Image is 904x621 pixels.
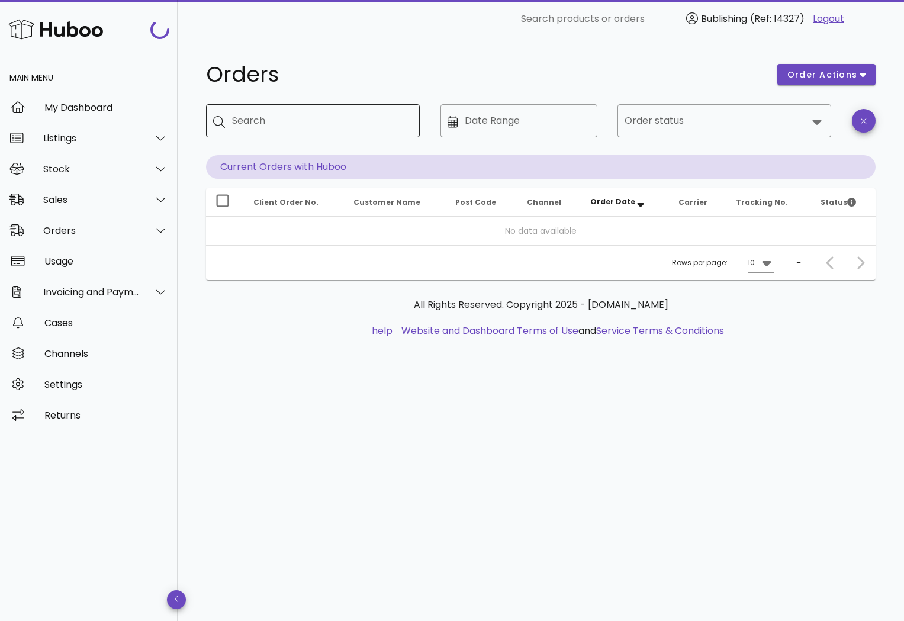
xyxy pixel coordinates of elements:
div: Settings [44,379,168,390]
div: Returns [44,410,168,421]
th: Order Date: Sorted descending. Activate to remove sorting. [581,188,670,217]
div: Cases [44,317,168,329]
span: Order Date [590,197,635,207]
span: Customer Name [353,197,420,207]
div: Order status [617,104,831,137]
h1: Orders [206,64,763,85]
span: (Ref: 14327) [750,12,805,25]
a: Service Terms & Conditions [596,324,724,337]
div: Sales [43,194,140,205]
a: help [372,324,393,337]
th: Client Order No. [244,188,344,217]
th: Tracking No. [726,188,811,217]
p: All Rights Reserved. Copyright 2025 - [DOMAIN_NAME] [215,298,866,312]
span: Post Code [455,197,496,207]
img: Huboo Logo [8,17,103,42]
th: Customer Name [344,188,446,217]
td: No data available [206,217,876,245]
span: Carrier [678,197,707,207]
span: Channel [527,197,561,207]
div: Stock [43,163,140,175]
a: Logout [813,12,844,26]
div: – [796,258,801,268]
div: My Dashboard [44,102,168,113]
li: and [397,324,724,338]
th: Channel [517,188,581,217]
div: Rows per page: [672,246,774,280]
div: Channels [44,348,168,359]
span: Client Order No. [253,197,319,207]
span: Status [821,197,856,207]
span: Tracking No. [736,197,788,207]
p: Current Orders with Huboo [206,155,876,179]
button: order actions [777,64,876,85]
div: Usage [44,256,168,267]
th: Carrier [669,188,726,217]
a: Website and Dashboard Terms of Use [401,324,578,337]
div: Orders [43,225,140,236]
div: Listings [43,133,140,144]
span: order actions [787,69,858,81]
th: Status [811,188,876,217]
span: Bublishing [701,12,747,25]
th: Post Code [446,188,517,217]
div: 10Rows per page: [748,253,774,272]
div: 10 [748,258,755,268]
div: Invoicing and Payments [43,287,140,298]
